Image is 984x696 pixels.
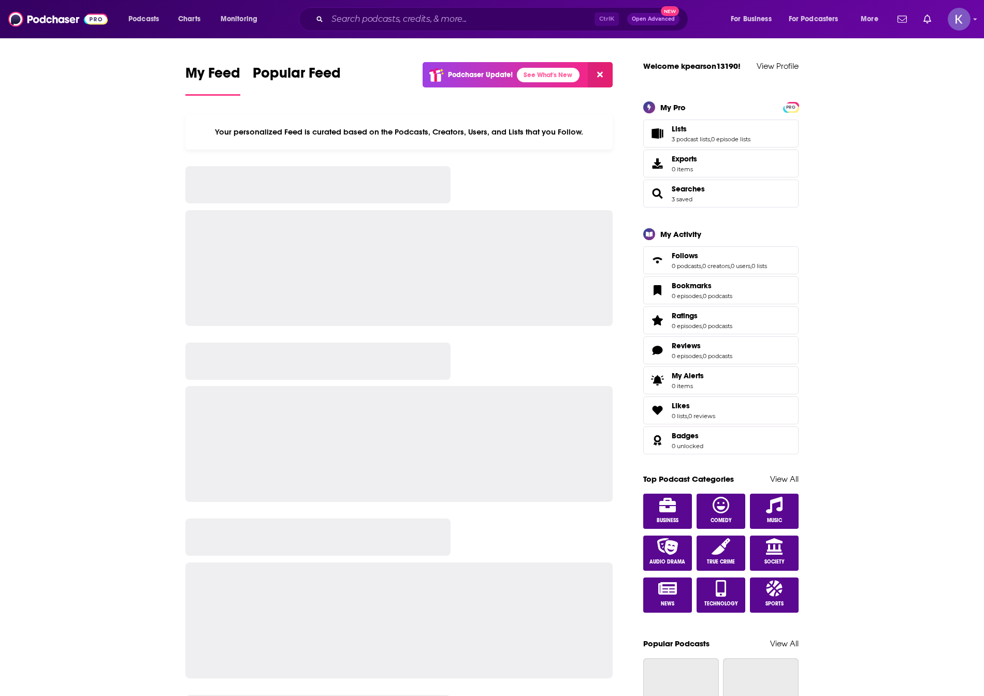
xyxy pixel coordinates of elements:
[647,343,668,358] a: Reviews
[643,306,799,334] span: Ratings
[647,403,668,418] a: Likes
[711,136,750,143] a: 0 episode lists
[948,8,971,31] img: User Profile
[309,7,698,31] div: Search podcasts, credits, & more...
[751,262,767,270] a: 0 lists
[765,601,784,607] span: Sports
[643,396,799,424] span: Likes
[672,136,710,143] a: 3 podcast lists
[688,412,715,420] a: 0 reviews
[253,64,341,96] a: Popular Feed
[697,577,745,613] a: Technology
[643,336,799,364] span: Reviews
[643,276,799,304] span: Bookmarks
[785,103,797,111] span: PRO
[213,11,271,27] button: open menu
[672,311,732,320] a: Ratings
[647,186,668,201] a: Searches
[672,184,705,194] a: Searches
[643,426,799,454] span: Badges
[672,401,715,410] a: Likes
[595,12,619,26] span: Ctrl K
[707,559,735,565] span: True Crime
[661,601,674,607] span: News
[919,10,935,28] a: Show notifications dropdown
[647,313,668,328] a: Ratings
[649,559,685,565] span: Audio Drama
[672,124,687,134] span: Lists
[672,401,690,410] span: Likes
[672,154,697,164] span: Exports
[701,262,702,270] span: ,
[643,639,710,648] a: Popular Podcasts
[672,431,703,440] a: Badges
[711,517,732,524] span: Comedy
[647,373,668,388] span: My Alerts
[672,281,732,290] a: Bookmarks
[750,494,799,529] a: Music
[121,11,172,27] button: open menu
[8,9,108,29] img: Podchaser - Follow, Share and Rate Podcasts
[672,281,712,290] span: Bookmarks
[672,262,701,270] a: 0 podcasts
[702,292,703,300] span: ,
[672,251,767,260] a: Follows
[697,494,745,529] a: Comedy
[632,17,675,22] span: Open Advanced
[750,262,751,270] span: ,
[672,371,704,380] span: My Alerts
[723,11,785,27] button: open menu
[657,517,678,524] span: Business
[660,229,701,239] div: My Activity
[672,341,732,350] a: Reviews
[730,262,731,270] span: ,
[672,322,702,330] a: 0 episodes
[770,639,799,648] a: View All
[785,102,797,110] a: PRO
[703,352,732,360] a: 0 podcasts
[643,474,734,484] a: Top Podcast Categories
[672,196,692,203] a: 3 saved
[643,150,799,177] a: Exports
[853,11,891,27] button: open menu
[702,262,730,270] a: 0 creators
[660,102,686,112] div: My Pro
[647,156,668,171] span: Exports
[672,442,703,450] a: 0 unlocked
[448,70,513,79] p: Podchaser Update!
[185,114,613,150] div: Your personalized Feed is curated based on the Podcasts, Creators, Users, and Lists that you Follow.
[647,253,668,268] a: Follows
[672,311,698,320] span: Ratings
[782,11,853,27] button: open menu
[327,11,595,27] input: Search podcasts, credits, & more...
[672,166,697,173] span: 0 items
[767,517,782,524] span: Music
[128,12,159,26] span: Podcasts
[687,412,688,420] span: ,
[171,11,207,27] a: Charts
[731,262,750,270] a: 0 users
[731,12,772,26] span: For Business
[948,8,971,31] span: Logged in as kpearson13190
[750,577,799,613] a: Sports
[643,246,799,274] span: Follows
[661,6,679,16] span: New
[789,12,838,26] span: For Podcasters
[627,13,679,25] button: Open AdvancedNew
[861,12,878,26] span: More
[697,536,745,571] a: True Crime
[702,352,703,360] span: ,
[643,536,692,571] a: Audio Drama
[643,61,741,71] a: Welcome kpearson13190!
[764,559,785,565] span: Society
[710,136,711,143] span: ,
[750,536,799,571] a: Society
[647,126,668,141] a: Lists
[643,494,692,529] a: Business
[647,433,668,448] a: Badges
[672,251,698,260] span: Follows
[221,12,257,26] span: Monitoring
